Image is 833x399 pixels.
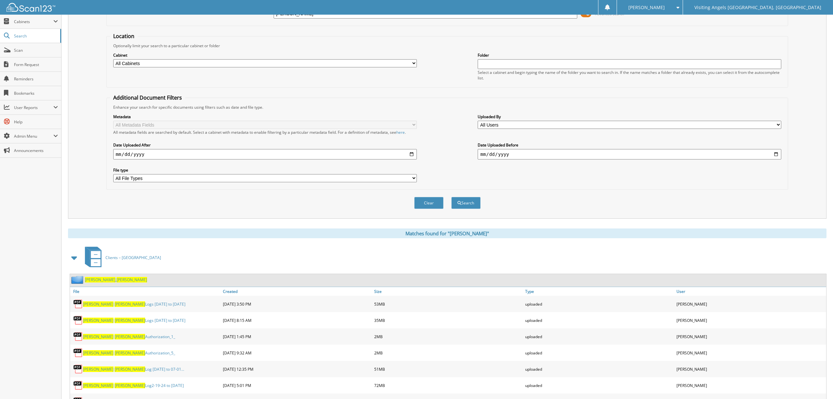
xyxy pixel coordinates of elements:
[83,334,175,339] a: [PERSON_NAME] [PERSON_NAME]Authorization_1_
[524,330,675,343] div: uploaded
[221,287,373,296] a: Created
[14,62,58,67] span: Form Request
[7,3,55,12] img: scan123-logo-white.svg
[675,287,826,296] a: User
[373,330,524,343] div: 2MB
[83,383,114,388] span: [PERSON_NAME]
[221,330,373,343] div: [DATE] 1:45 PM
[373,346,524,359] div: 2MB
[221,363,373,376] div: [DATE] 12:35 PM
[451,197,481,209] button: Search
[85,277,147,282] a: [PERSON_NAME],[PERSON_NAME]
[14,76,58,82] span: Reminders
[113,52,417,58] label: Cabinet
[414,197,444,209] button: Clear
[675,330,826,343] div: [PERSON_NAME]
[694,6,821,9] span: Visiting Angels [GEOGRAPHIC_DATA], [GEOGRAPHIC_DATA]
[14,133,53,139] span: Admin Menu
[73,364,83,374] img: PDF.png
[83,366,184,372] a: [PERSON_NAME] [PERSON_NAME]Log [DATE] to 07-01...
[221,379,373,392] div: [DATE] 5:01 PM
[83,334,114,339] span: [PERSON_NAME]
[113,142,417,148] label: Date Uploaded After
[73,299,83,309] img: PDF.png
[113,114,417,119] label: Metadata
[373,287,524,296] a: Size
[14,148,58,153] span: Announcements
[628,6,665,9] span: [PERSON_NAME]
[81,245,161,270] a: Clients – [GEOGRAPHIC_DATA]
[83,301,185,307] a: [PERSON_NAME] [PERSON_NAME]Logs [DATE] to [DATE]
[373,363,524,376] div: 51MB
[85,277,116,282] span: [PERSON_NAME]
[675,379,826,392] div: [PERSON_NAME]
[524,314,675,327] div: uploaded
[113,130,417,135] div: All metadata fields are searched by default. Select a cabinet with metadata to enable filtering b...
[73,315,83,325] img: PDF.png
[478,142,781,148] label: Date Uploaded Before
[116,277,147,282] span: [PERSON_NAME]
[14,119,58,125] span: Help
[83,350,175,356] a: [PERSON_NAME] [PERSON_NAME]Authorization_5_
[524,363,675,376] div: uploaded
[14,90,58,96] span: Bookmarks
[675,363,826,376] div: [PERSON_NAME]
[110,43,785,48] div: Optionally limit your search to a particular cabinet or folder
[113,167,417,173] label: File type
[115,334,145,339] span: [PERSON_NAME]
[373,379,524,392] div: 72MB
[115,383,145,388] span: [PERSON_NAME]
[524,379,675,392] div: uploaded
[396,130,405,135] a: here
[110,33,138,40] legend: Location
[478,114,781,119] label: Uploaded By
[71,276,85,284] img: folder2.png
[675,314,826,327] div: [PERSON_NAME]
[110,94,185,101] legend: Additional Document Filters
[105,255,161,260] span: Clients – [GEOGRAPHIC_DATA]
[115,301,145,307] span: [PERSON_NAME]
[373,297,524,310] div: 53MB
[221,314,373,327] div: [DATE] 8:15 AM
[478,70,781,81] div: Select a cabinet and begin typing the name of the folder you want to search in. If the name match...
[524,287,675,296] a: Type
[14,105,53,110] span: User Reports
[675,346,826,359] div: [PERSON_NAME]
[800,368,833,399] iframe: Chat Widget
[73,348,83,358] img: PDF.png
[478,52,781,58] label: Folder
[115,350,145,356] span: [PERSON_NAME]
[83,318,185,323] a: [PERSON_NAME] [PERSON_NAME]Logs [DATE] to [DATE]
[83,383,184,388] a: [PERSON_NAME] [PERSON_NAME]Log2-19-24 to [DATE]
[73,380,83,390] img: PDF.png
[113,149,417,159] input: start
[14,33,57,39] span: Search
[14,19,53,24] span: Cabinets
[68,228,826,238] div: Matches found for "[PERSON_NAME]"
[70,287,221,296] a: File
[14,48,58,53] span: Scan
[478,149,781,159] input: end
[83,301,114,307] span: [PERSON_NAME]
[221,346,373,359] div: [DATE] 9:32 AM
[83,366,114,372] span: [PERSON_NAME]
[115,318,145,323] span: [PERSON_NAME]
[221,297,373,310] div: [DATE] 3:50 PM
[83,350,114,356] span: [PERSON_NAME]
[115,366,145,372] span: [PERSON_NAME]
[73,332,83,341] img: PDF.png
[373,314,524,327] div: 35MB
[675,297,826,310] div: [PERSON_NAME]
[110,104,785,110] div: Enhance your search for specific documents using filters such as date and file type.
[524,297,675,310] div: uploaded
[524,346,675,359] div: uploaded
[83,318,114,323] span: [PERSON_NAME]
